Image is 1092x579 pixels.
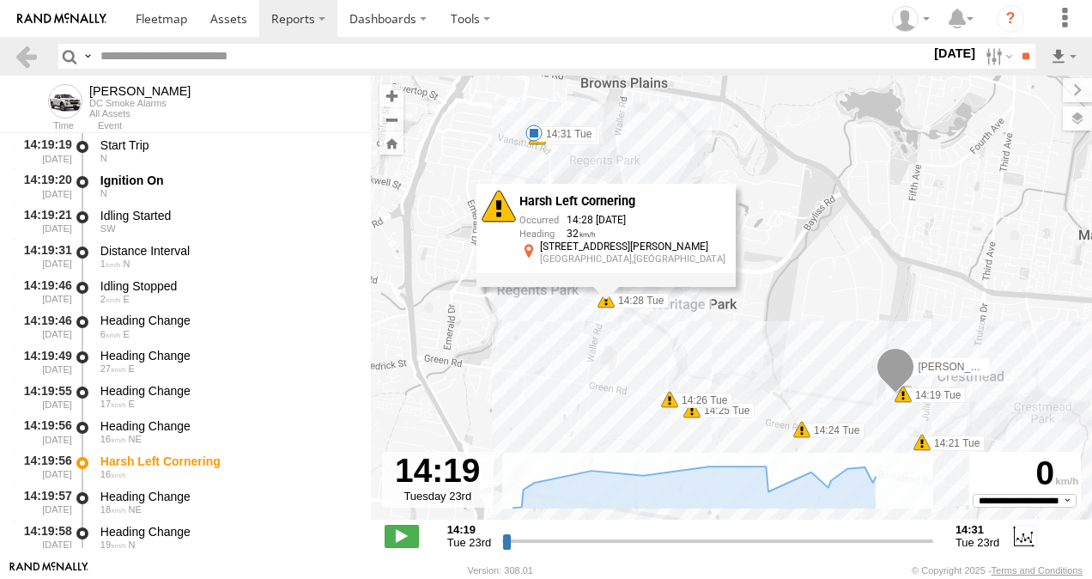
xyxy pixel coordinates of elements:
[129,363,135,374] span: Heading: 97
[100,434,126,444] span: 16
[89,108,191,119] div: All Assets
[100,153,107,163] span: Heading: 8
[100,489,355,504] div: Heading Change
[129,434,142,444] span: Heading: 58
[14,170,74,202] div: 14:19:20 [DATE]
[100,329,121,339] span: 6
[670,393,732,408] label: 14:26 Tue
[100,418,355,434] div: Heading Change
[14,311,74,343] div: 14:19:46 [DATE]
[17,13,106,25] img: rand-logo.svg
[100,383,355,399] div: Heading Change
[447,536,491,549] span: Tue 23rd Sep 2025
[385,525,419,547] label: Play/Stop
[14,135,74,167] div: 14:19:19 [DATE]
[100,137,355,153] div: Start Trip
[14,381,74,412] div: 14:19:55 [DATE]
[89,98,191,108] div: DC Smoke Alarms
[979,44,1016,69] label: Search Filter Options
[903,387,966,403] label: 14:19 Tue
[100,294,121,304] span: 2
[81,44,94,69] label: Search Query
[912,565,1083,576] div: © Copyright 2025 -
[100,524,355,539] div: Heading Change
[955,536,999,549] span: Tue 23rd Sep 2025
[100,259,121,269] span: 1
[540,254,725,265] div: [GEOGRAPHIC_DATA],[GEOGRAPHIC_DATA]
[14,345,74,377] div: 14:19:49 [DATE]
[100,188,107,198] span: Heading: 8
[100,469,126,479] span: 16
[955,523,999,536] strong: 14:31
[89,84,191,98] div: Ian - View Asset History
[100,539,126,550] span: 19
[922,436,985,451] label: 14:21 Tue
[14,486,74,518] div: 14:19:57 [DATE]
[14,241,74,272] div: 14:19:31 [DATE]
[100,173,355,188] div: Ignition On
[100,348,355,363] div: Heading Change
[100,363,126,374] span: 27
[100,243,355,259] div: Distance Interval
[379,107,403,131] button: Zoom out
[98,122,371,131] div: Event
[100,278,355,294] div: Idling Stopped
[100,454,355,469] div: Harsh Left Cornering
[519,195,725,209] div: Harsh Left Cornering
[567,228,596,240] span: 32
[100,399,126,409] span: 17
[802,423,864,438] label: 14:24 Tue
[129,399,135,409] span: Heading: 79
[14,451,74,483] div: 14:19:56 [DATE]
[123,259,130,269] span: Heading: 19
[447,523,491,536] strong: 14:19
[14,122,74,131] div: Time
[692,403,755,418] label: 14:25 Tue
[129,539,136,550] span: Heading: 16
[1049,44,1078,69] label: Export results as...
[379,84,403,107] button: Zoom in
[379,131,403,155] button: Zoom Home
[931,44,979,63] label: [DATE]
[540,241,725,253] div: [STREET_ADDRESS][PERSON_NAME]
[100,313,355,328] div: Heading Change
[14,521,74,553] div: 14:19:58 [DATE]
[129,504,142,515] span: Heading: 35
[100,504,126,515] span: 18
[886,6,936,32] div: Marco DiBenedetto
[14,416,74,448] div: 14:19:56 [DATE]
[997,5,1024,33] i: ?
[14,276,74,308] div: 14:19:46 [DATE]
[9,562,88,579] a: Visit our Website
[14,205,74,237] div: 14:19:21 [DATE]
[992,565,1083,576] a: Terms and Conditions
[100,208,355,223] div: Idling Started
[123,329,129,339] span: Heading: 86
[534,126,597,142] label: 14:31 Tue
[14,44,39,69] a: Back to previous Page
[606,293,669,308] label: 14:28 Tue
[918,361,1003,373] span: [PERSON_NAME]
[972,454,1078,494] div: 0
[123,294,129,304] span: Heading: 86
[519,215,725,228] div: 14:28 [DATE]
[468,565,533,576] div: Version: 308.01
[100,223,116,234] span: Heading: 243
